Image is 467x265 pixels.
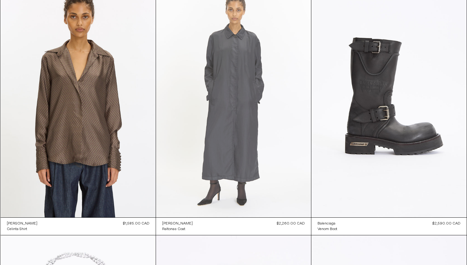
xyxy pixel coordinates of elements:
[7,221,37,226] a: [PERSON_NAME]
[277,221,305,226] div: $2,260.00 CAD
[162,221,193,226] a: [PERSON_NAME]
[318,227,337,232] div: Venom Boot
[318,221,337,226] a: Balenciaga
[162,227,185,232] div: Raltonas Coat
[162,226,193,232] a: Raltonas Coat
[7,227,27,232] div: Celinta Shirt
[432,221,461,226] div: $2,590.00 CAD
[123,221,149,226] div: $1,585.00 CAD
[7,226,37,232] a: Celinta Shirt
[318,226,337,232] a: Venom Boot
[318,221,335,226] div: Balenciaga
